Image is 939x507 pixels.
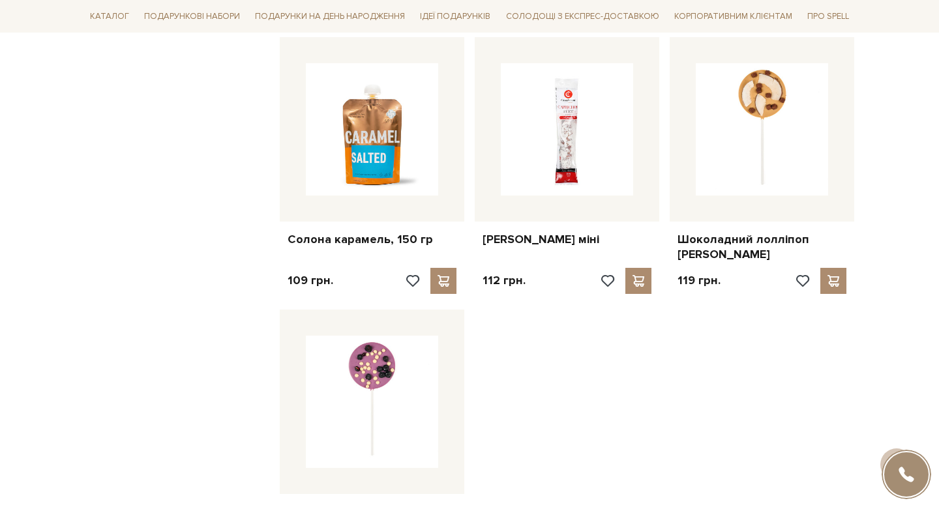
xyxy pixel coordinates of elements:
a: [PERSON_NAME] міні [483,232,651,247]
a: Солона карамель, 150 гр [288,232,456,247]
span: Подарунки на День народження [250,7,410,27]
img: Солона карамель, 150 гр [306,63,438,196]
img: Ковбаса Фует міні [501,63,633,196]
p: 119 грн. [678,273,721,288]
p: 112 грн. [483,273,526,288]
span: Подарункові набори [139,7,245,27]
a: Солодощі з експрес-доставкою [501,5,664,27]
span: Про Spell [802,7,854,27]
span: Каталог [85,7,134,27]
p: 109 грн. [288,273,333,288]
span: Ідеї подарунків [415,7,496,27]
a: Корпоративним клієнтам [669,5,797,27]
a: Шоколадний лолліпоп [PERSON_NAME] [678,232,846,263]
